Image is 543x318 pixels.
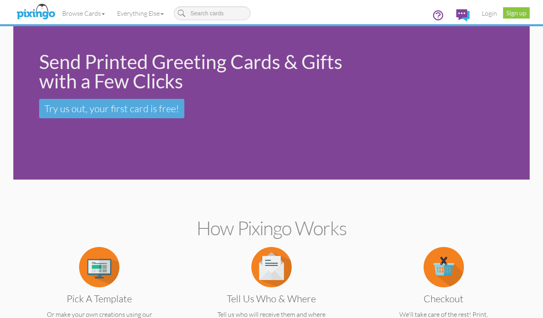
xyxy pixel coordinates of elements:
h3: Tell us Who & Where [205,293,337,304]
h3: Pick a Template [33,293,165,304]
img: item.alt [251,247,292,287]
a: Login [476,3,503,23]
a: Try us out, your first card is free! [39,99,184,118]
a: Browse Cards [56,3,111,23]
input: Search cards [174,6,251,20]
h2: How Pixingo works [27,218,516,239]
img: item.alt [79,247,119,287]
img: item.alt [424,247,464,287]
img: pixingo logo [15,2,57,22]
span: Try us out, your first card is free! [44,103,179,115]
div: Send Printed Greeting Cards & Gifts with a Few Clicks [39,52,351,91]
a: Everything Else [111,3,170,23]
a: Sign up [503,7,530,19]
img: comments.svg [456,9,470,21]
h3: Checkout [378,293,510,304]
